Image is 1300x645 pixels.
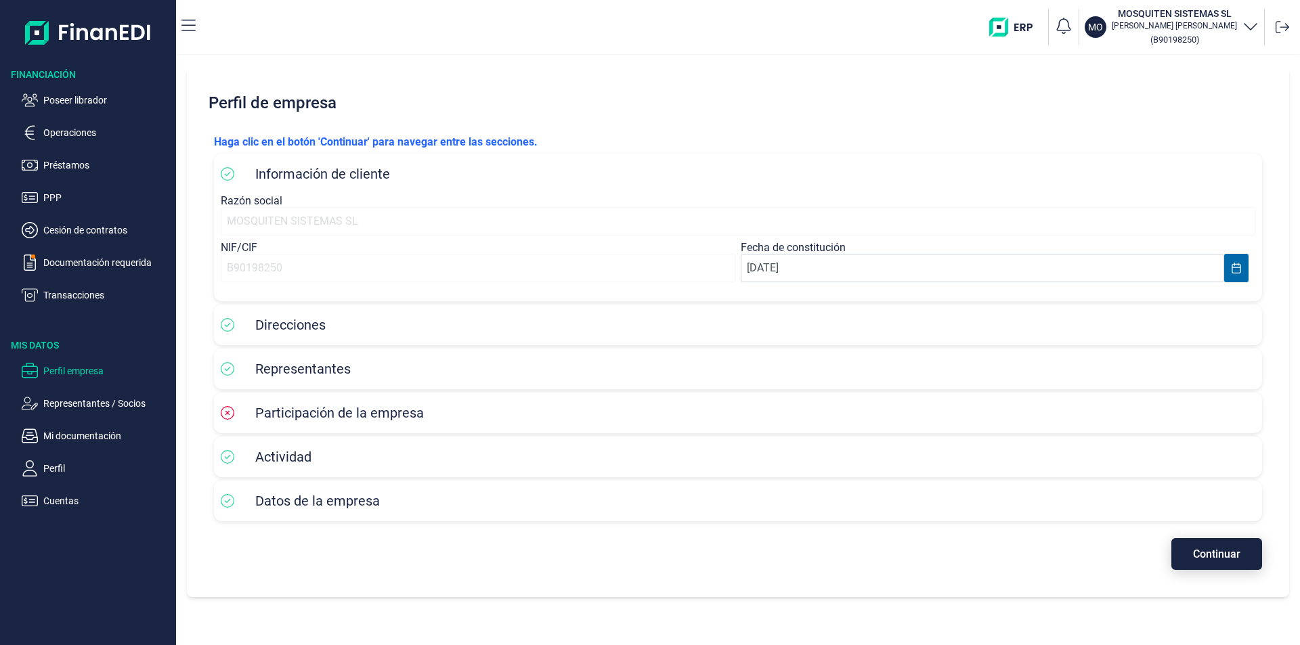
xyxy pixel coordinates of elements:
p: Cesión de contratos [43,222,171,238]
span: Datos de la empresa [255,493,380,509]
button: Cesión de contratos [22,222,171,238]
p: Representantes / Socios [43,395,171,412]
p: Préstamos [43,157,171,173]
label: Razón social [221,194,282,207]
p: Perfil [43,460,171,476]
button: Operaciones [22,125,171,141]
button: Representantes / Socios [22,395,171,412]
h2: Perfil de empresa [203,83,1273,123]
button: PPP [22,190,171,206]
span: Participación de la empresa [255,405,424,421]
button: Préstamos [22,157,171,173]
button: Continuar [1171,538,1262,570]
button: Transacciones [22,287,171,303]
span: Direcciones [255,317,326,333]
p: Perfil empresa [43,363,171,379]
button: Choose Date [1224,254,1249,282]
small: Copiar cif [1150,35,1199,45]
h3: MOSQUITEN SISTEMAS SL [1112,7,1237,20]
img: erp [989,18,1043,37]
p: Transacciones [43,287,171,303]
p: Cuentas [43,493,171,509]
button: MOMOSQUITEN SISTEMAS SL[PERSON_NAME] [PERSON_NAME](B90198250) [1085,7,1259,47]
button: Mi documentación [22,428,171,444]
p: [PERSON_NAME] [PERSON_NAME] [1112,20,1237,31]
button: Cuentas [22,493,171,509]
p: PPP [43,190,171,206]
p: Poseer librador [43,92,171,108]
label: Fecha de constitución [741,241,846,254]
span: Información de cliente [255,166,390,182]
p: Operaciones [43,125,171,141]
button: Documentación requerida [22,254,171,271]
img: Logo de aplicación [25,11,152,54]
button: Perfil empresa [22,363,171,379]
button: Perfil [22,460,171,476]
span: Representantes [255,361,351,377]
span: Actividad [255,449,311,465]
span: Continuar [1193,549,1240,559]
p: Haga clic en el botón 'Continuar' para navegar entre las secciones. [214,134,1262,150]
p: Documentación requerida [43,254,171,271]
label: NIF/CIF [221,241,257,254]
p: Mi documentación [43,428,171,444]
button: Poseer librador [22,92,171,108]
p: MO [1088,20,1103,34]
